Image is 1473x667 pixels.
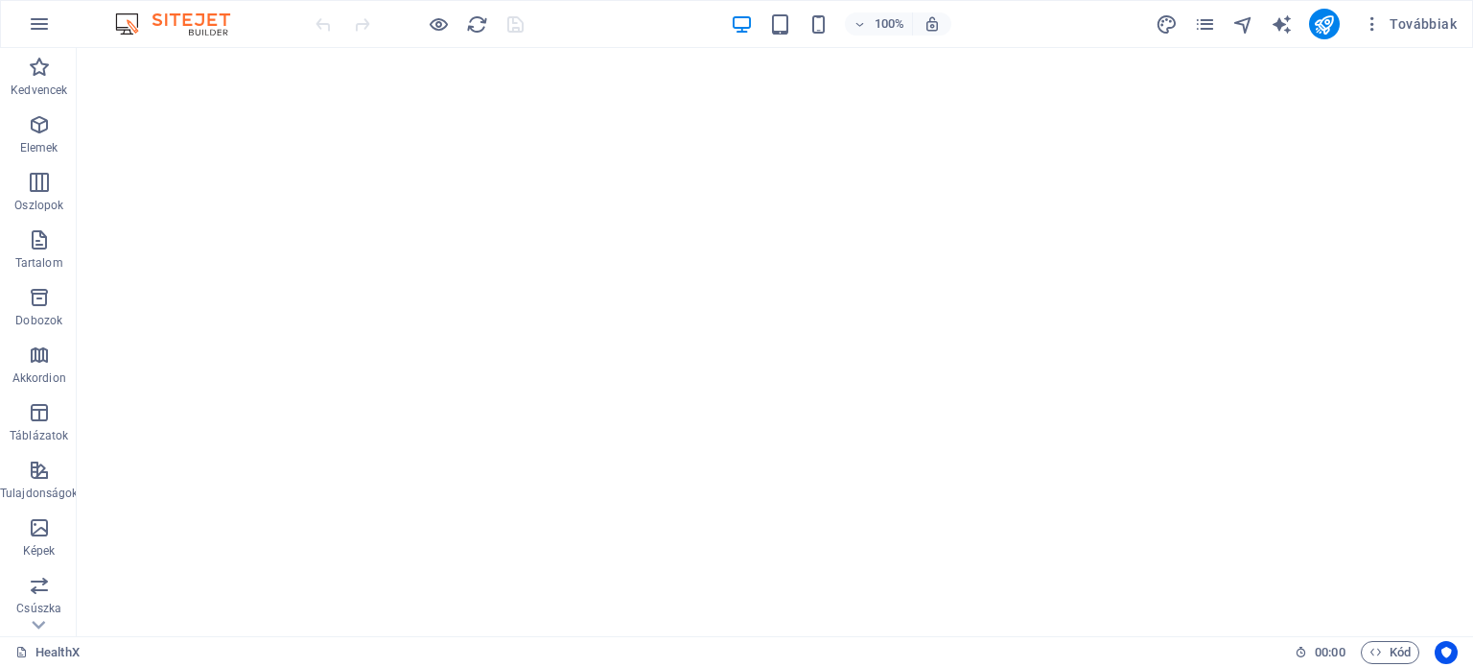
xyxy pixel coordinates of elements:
[15,313,62,328] p: Dobozok
[1194,13,1216,36] i: Oldalak (Ctrl+Alt+S)
[1232,12,1255,36] button: navigator
[23,543,56,559] p: Képek
[1156,12,1179,36] button: design
[1361,641,1419,664] button: Kód
[1271,13,1293,36] i: AI Writer
[466,13,488,36] i: Weboldal újratöltése
[1156,13,1178,36] i: Tervezés (Ctrl+Alt+Y)
[1194,12,1217,36] button: pages
[1328,645,1331,659] span: :
[110,12,254,36] img: Editor Logo
[924,15,941,33] i: Átméretezés esetén automatikusan beállítja a nagyítási szintet a választott eszköznek megfelelően.
[1435,641,1458,664] button: Usercentrics
[1271,12,1294,36] button: text_generator
[1315,641,1344,664] span: 00 00
[12,370,66,386] p: Akkordion
[15,641,80,664] a: Kattintson a kijelölés megszüntetéséhez. Dupla kattintás az oldalak megnyitásához
[10,428,68,443] p: Táblázatok
[1295,641,1345,664] h6: Munkamenet idő
[1363,14,1457,34] span: Továbbiak
[1232,13,1254,36] i: Navigátor
[20,140,58,155] p: Elemek
[1369,641,1411,664] span: Kód
[11,83,67,98] p: Kedvencek
[1309,9,1340,39] button: publish
[1313,13,1335,36] i: Közzététel
[15,255,63,271] p: Tartalom
[465,12,488,36] button: reload
[1355,9,1464,39] button: Továbbiak
[427,12,450,36] button: Kattintson ide az előnézeti módból való kilépéshez és a szerkesztés folytatásához
[14,198,63,213] p: Oszlopok
[874,12,904,36] h6: 100%
[845,12,913,36] button: 100%
[16,601,61,616] p: Csúszka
